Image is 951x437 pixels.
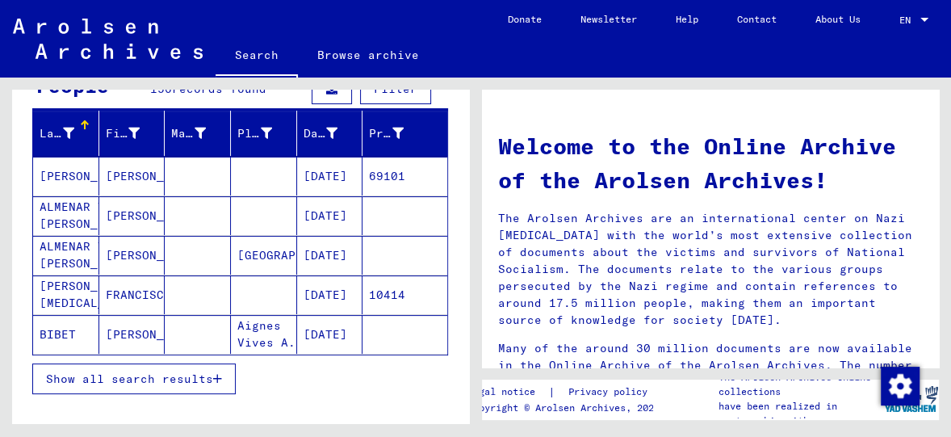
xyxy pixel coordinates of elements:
div: Change consent [880,366,919,405]
mat-cell: [PERSON_NAME] [33,157,99,195]
p: have been realized in partnership with [718,399,882,428]
div: Last Name [40,120,98,146]
mat-cell: ALMENAR VIVES [PERSON_NAME] [33,236,99,275]
mat-cell: BIBET [33,315,99,354]
mat-cell: ALMENAR VIVES [PERSON_NAME] [33,196,99,235]
mat-header-cell: Place of Birth [231,111,297,156]
a: Search [216,36,298,78]
h1: Welcome to the Online Archive of the Arolsen Archives! [498,129,923,197]
a: Browse archive [298,36,438,74]
mat-cell: [PERSON_NAME] [99,315,165,354]
mat-cell: [DATE] [297,196,363,235]
p: The Arolsen Archives are an international center on Nazi [MEDICAL_DATA] with the world’s most ext... [498,210,923,329]
div: Date of Birth [304,120,362,146]
div: Place of Birth [237,120,296,146]
mat-cell: [DATE] [297,236,363,275]
div: Maiden Name [171,125,206,142]
mat-cell: [PERSON_NAME] [99,236,165,275]
mat-cell: [PERSON_NAME] [99,196,165,235]
mat-cell: FRANCISCO [99,275,165,314]
p: The Arolsen Archives online collections [718,370,882,399]
a: Legal notice [467,384,548,401]
mat-header-cell: Maiden Name [165,111,231,156]
span: EN [899,15,917,26]
a: Privacy policy [555,384,667,401]
span: Show all search results [46,372,213,386]
div: First Name [106,125,140,142]
mat-cell: [PERSON_NAME] [99,157,165,195]
p: Copyright © Arolsen Archives, 2021 [467,401,667,415]
mat-header-cell: Last Name [33,111,99,156]
mat-cell: [DATE] [297,275,363,314]
mat-header-cell: Prisoner # [362,111,447,156]
div: First Name [106,120,165,146]
div: Place of Birth [237,125,272,142]
mat-cell: [DATE] [297,315,363,354]
img: Change consent [881,367,920,405]
mat-cell: Aignes Vives A. [231,315,297,354]
img: Arolsen_neg.svg [13,19,203,59]
div: Maiden Name [171,120,230,146]
div: Prisoner # [369,125,404,142]
mat-cell: 10414 [362,275,447,314]
div: Date of Birth [304,125,338,142]
mat-cell: [GEOGRAPHIC_DATA] [231,236,297,275]
span: Filter [374,82,417,96]
div: | [467,384,667,401]
button: Show all search results [32,363,236,394]
mat-header-cell: Date of Birth [297,111,363,156]
mat-cell: 69101 [362,157,447,195]
mat-cell: [DATE] [297,157,363,195]
span: 156 [150,82,172,96]
span: records found [172,82,266,96]
mat-header-cell: First Name [99,111,165,156]
div: Prisoner # [369,120,428,146]
p: Many of the around 30 million documents are now available in the Online Archive of the Arolsen Ar... [498,340,923,391]
div: Last Name [40,125,74,142]
mat-cell: [MEDICAL_DATA][PERSON_NAME] [MEDICAL_DATA][PERSON_NAME] [33,275,99,314]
